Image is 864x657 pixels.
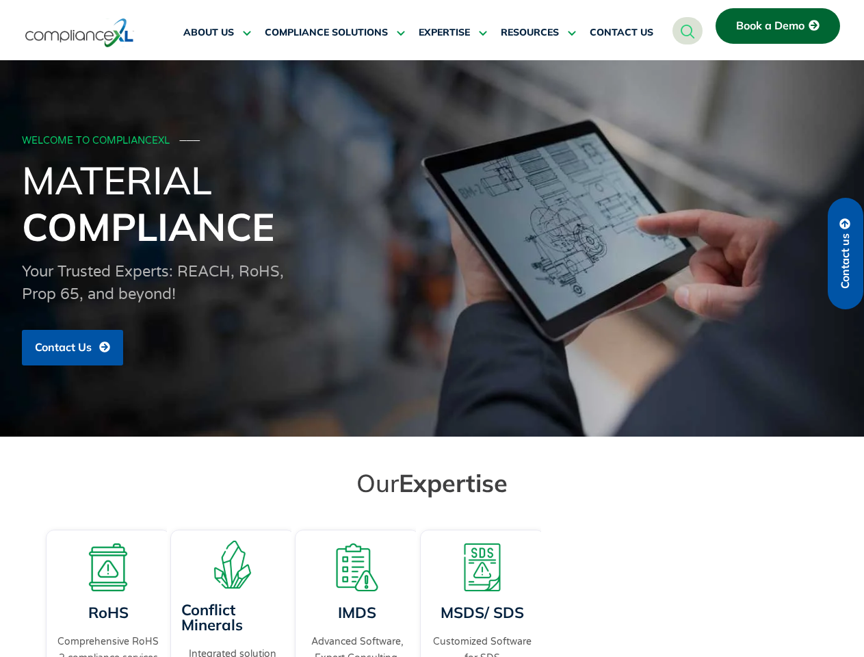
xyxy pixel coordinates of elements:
a: EXPERTISE [419,16,487,49]
span: ─── [180,135,200,146]
span: Contact us [839,233,852,289]
span: Your Trusted Experts: REACH, RoHS, Prop 65, and beyond! [22,263,284,303]
a: MSDS/ SDS [441,603,524,622]
img: A board with a warning sign [84,543,132,591]
div: WELCOME TO COMPLIANCEXL [22,136,839,147]
span: ABOUT US [183,27,234,39]
a: ABOUT US [183,16,251,49]
a: RoHS [88,603,128,622]
h2: Our [49,467,815,498]
a: Contact us [828,198,863,309]
span: Compliance [22,203,274,250]
span: Book a Demo [736,20,804,32]
a: CONTACT US [590,16,653,49]
a: Contact Us [22,330,123,365]
img: A warning board with SDS displaying [458,543,506,591]
a: IMDS [338,603,376,622]
span: Contact Us [35,342,92,354]
span: EXPERTISE [419,27,470,39]
span: RESOURCES [501,27,559,39]
h1: Material [22,157,843,250]
a: navsearch-button [672,17,703,44]
img: A representation of minerals [209,541,257,589]
span: Expertise [399,467,508,498]
img: logo-one.svg [25,17,134,49]
a: COMPLIANCE SOLUTIONS [265,16,405,49]
a: Conflict Minerals [181,600,243,634]
span: CONTACT US [590,27,653,39]
a: RESOURCES [501,16,576,49]
a: Book a Demo [716,8,840,44]
img: A list board with a warning [333,543,381,591]
span: COMPLIANCE SOLUTIONS [265,27,388,39]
